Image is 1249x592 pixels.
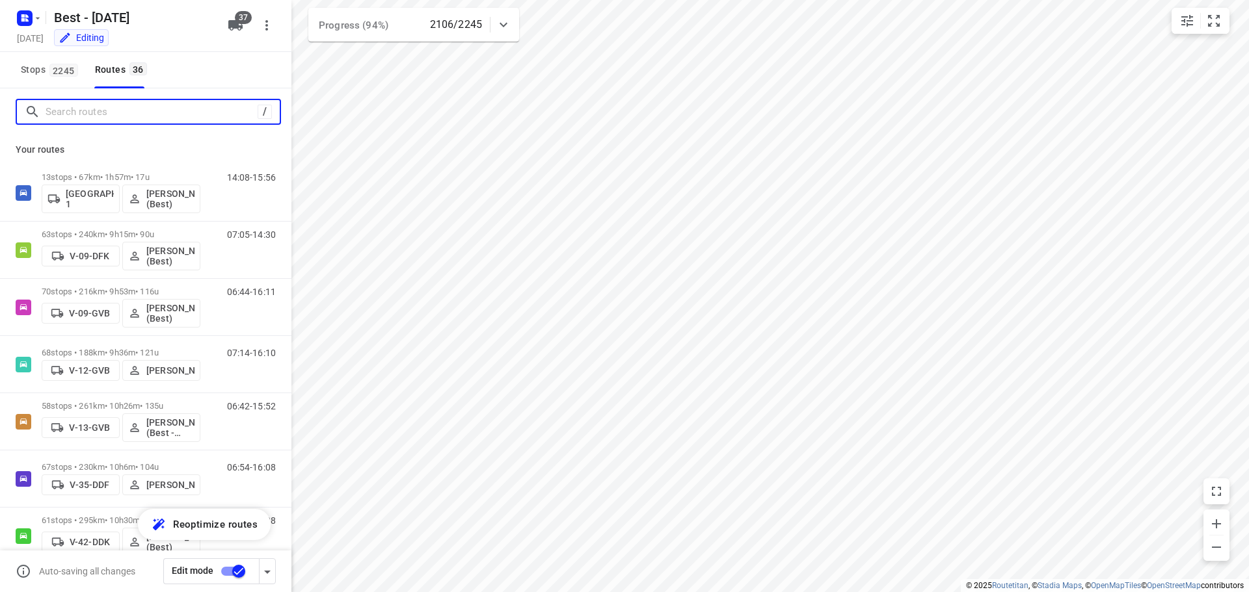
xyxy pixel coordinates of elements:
[146,188,195,209] p: [PERSON_NAME] (Best)
[42,303,120,324] button: V-09-GVB
[42,417,120,438] button: V-13-GVB
[46,102,258,122] input: Search routes
[222,12,248,38] button: 37
[146,365,195,376] p: [PERSON_NAME]
[69,422,110,433] p: V-13-GVB
[42,515,200,525] p: 61 stops • 295km • 10h30m • 114u
[42,287,200,296] p: 70 stops • 216km • 9h53m • 116u
[70,480,109,490] p: V-35-DDF
[59,31,104,44] div: You are currently in edit mode.
[49,64,78,77] span: 2245
[254,12,280,38] button: More
[146,417,195,438] p: [PERSON_NAME] (Best - ZZP)
[122,185,200,213] button: [PERSON_NAME] (Best)
[42,462,200,472] p: 67 stops • 230km • 10h6m • 104u
[21,62,82,78] span: Stops
[42,360,120,381] button: V-12-GVB
[258,105,272,119] div: /
[1201,8,1227,34] button: Fit zoom
[1172,8,1229,34] div: small contained button group
[146,246,195,266] p: [PERSON_NAME] (Best)
[146,532,195,552] p: [PERSON_NAME] (Best)
[966,581,1244,590] li: © 2025 , © , © © contributors
[70,537,110,547] p: V-42-DDK
[42,401,200,411] p: 58 stops • 261km • 10h26m • 135u
[138,509,271,540] button: Reoptimize routes
[49,7,217,28] h5: Rename
[42,185,120,213] button: [GEOGRAPHIC_DATA] 1
[39,566,135,576] p: Auto-saving all changes
[69,308,110,318] p: V-09-GVB
[227,172,276,183] p: 14:08-15:56
[69,365,110,376] p: V-12-GVB
[42,532,120,552] button: V-42-DDK
[319,19,388,31] span: Progress (94%)
[227,287,276,297] p: 06:44-16:11
[95,62,151,78] div: Routes
[66,188,114,209] p: [GEOGRAPHIC_DATA] 1
[227,229,276,240] p: 07:05-14:30
[122,413,200,442] button: [PERSON_NAME] (Best - ZZP)
[16,143,276,157] p: Your routes
[42,474,120,495] button: V-35-DDF
[122,360,200,381] button: [PERSON_NAME]
[146,303,195,324] p: [PERSON_NAME] (Best)
[1174,8,1200,34] button: Map settings
[1091,581,1141,590] a: OpenMapTiles
[129,62,147,75] span: 36
[992,581,1028,590] a: Routetitan
[70,251,109,261] p: V-09-DFK
[235,11,252,24] span: 37
[227,401,276,411] p: 06:42-15:52
[430,17,482,32] p: 2106/2245
[42,348,200,357] p: 68 stops • 188km • 9h36m • 121u
[260,563,275,579] div: Driver app settings
[227,348,276,358] p: 07:14-16:10
[12,31,49,45] h5: Project date
[42,229,200,239] p: 63 stops • 240km • 9h15m • 90u
[122,242,200,270] button: [PERSON_NAME] (Best)
[122,528,200,556] button: [PERSON_NAME] (Best)
[42,172,200,182] p: 13 stops • 67km • 1h57m • 17u
[172,565,213,576] span: Edit mode
[122,299,200,328] button: [PERSON_NAME] (Best)
[227,462,276,472] p: 06:54-16:08
[308,8,519,42] div: Progress (94%)2106/2245
[42,246,120,266] button: V-09-DFK
[146,480,195,490] p: [PERSON_NAME]
[1038,581,1082,590] a: Stadia Maps
[1147,581,1201,590] a: OpenStreetMap
[173,516,258,533] span: Reoptimize routes
[122,474,200,495] button: [PERSON_NAME]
